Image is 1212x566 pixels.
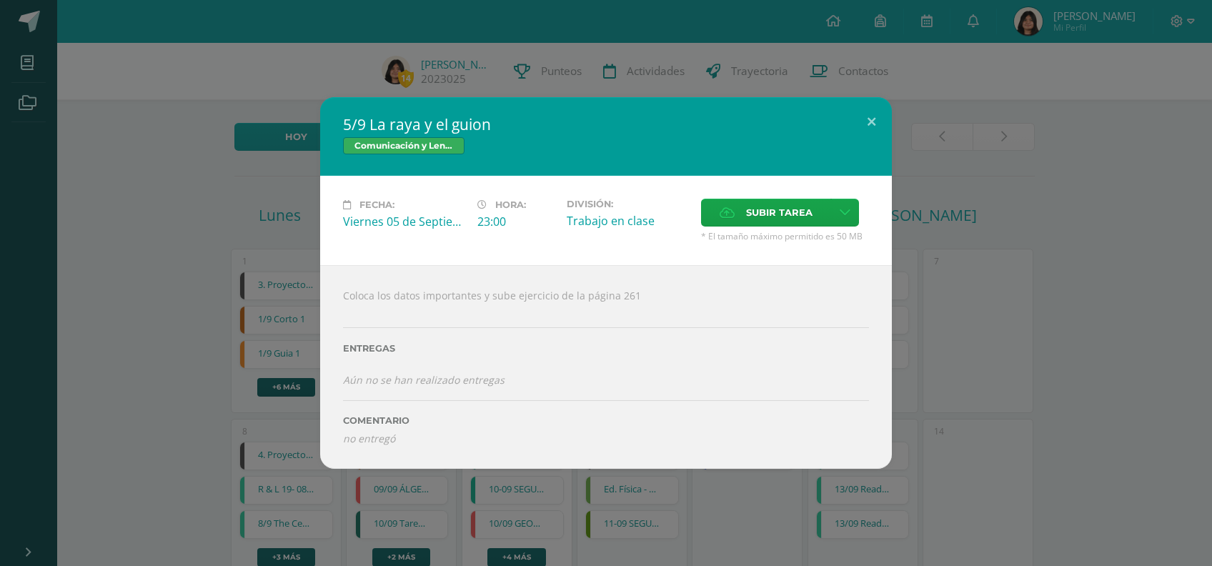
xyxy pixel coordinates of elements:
div: Trabajo en clase [567,213,690,229]
span: * El tamaño máximo permitido es 50 MB [701,230,869,242]
span: Hora: [495,199,526,210]
span: Fecha: [359,199,394,210]
div: 23:00 [477,214,555,229]
button: Close (Esc) [851,97,892,146]
label: División: [567,199,690,209]
i: Aún no se han realizado entregas [343,373,505,387]
span: Comunicación y Lenguaje [343,137,465,154]
label: Entregas [343,343,869,354]
span: Subir tarea [746,199,813,226]
h2: 5/9 La raya y el guion [343,114,869,134]
div: Coloca los datos importantes y sube ejercicio de la página 261 [320,265,892,468]
div: Viernes 05 de Septiembre [343,214,466,229]
i: no entregó [343,432,395,445]
label: Comentario [343,415,869,426]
